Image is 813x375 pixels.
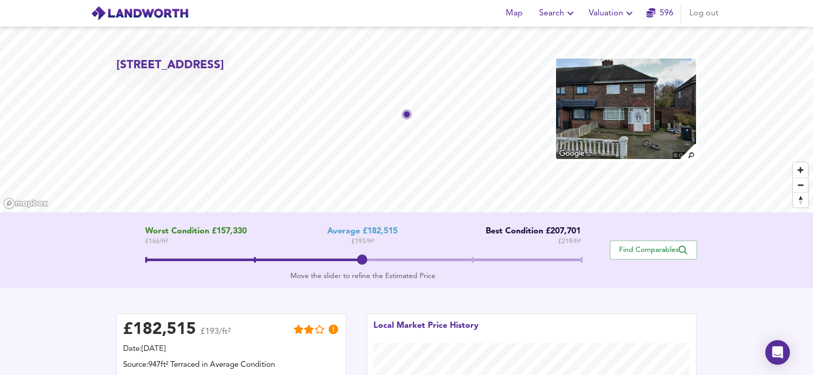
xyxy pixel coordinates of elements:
[535,3,581,24] button: Search
[116,57,224,73] h2: [STREET_ADDRESS]
[589,6,636,21] span: Valuation
[145,271,581,281] div: Move the slider to refine the Estimated Price
[145,227,247,236] span: Worst Condition £157,330
[679,143,697,161] img: search
[373,320,479,343] div: Local Market Price History
[555,57,697,160] img: property
[498,3,531,24] button: Map
[689,6,719,21] span: Log out
[145,236,247,247] span: £ 166 / ft²
[558,236,581,247] span: £ 219 / ft²
[616,245,691,255] span: Find Comparables
[610,241,697,260] button: Find Comparables
[502,6,527,21] span: Map
[327,227,398,236] div: Average £182,515
[539,6,577,21] span: Search
[793,192,808,207] button: Reset bearing to north
[123,360,340,371] div: Source: 947ft² Terraced in Average Condition
[201,328,231,343] span: £193/ft²
[644,3,677,24] button: 596
[351,236,374,247] span: £ 193 / ft²
[793,193,808,207] span: Reset bearing to north
[91,6,189,21] img: logo
[793,163,808,177] button: Zoom in
[3,198,48,209] a: Mapbox homepage
[123,344,340,355] div: Date: [DATE]
[585,3,640,24] button: Valuation
[793,177,808,192] button: Zoom out
[646,6,673,21] a: 596
[478,227,581,236] div: Best Condition £207,701
[765,340,790,365] div: Open Intercom Messenger
[123,322,196,338] div: £ 182,515
[793,178,808,192] span: Zoom out
[685,3,723,24] button: Log out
